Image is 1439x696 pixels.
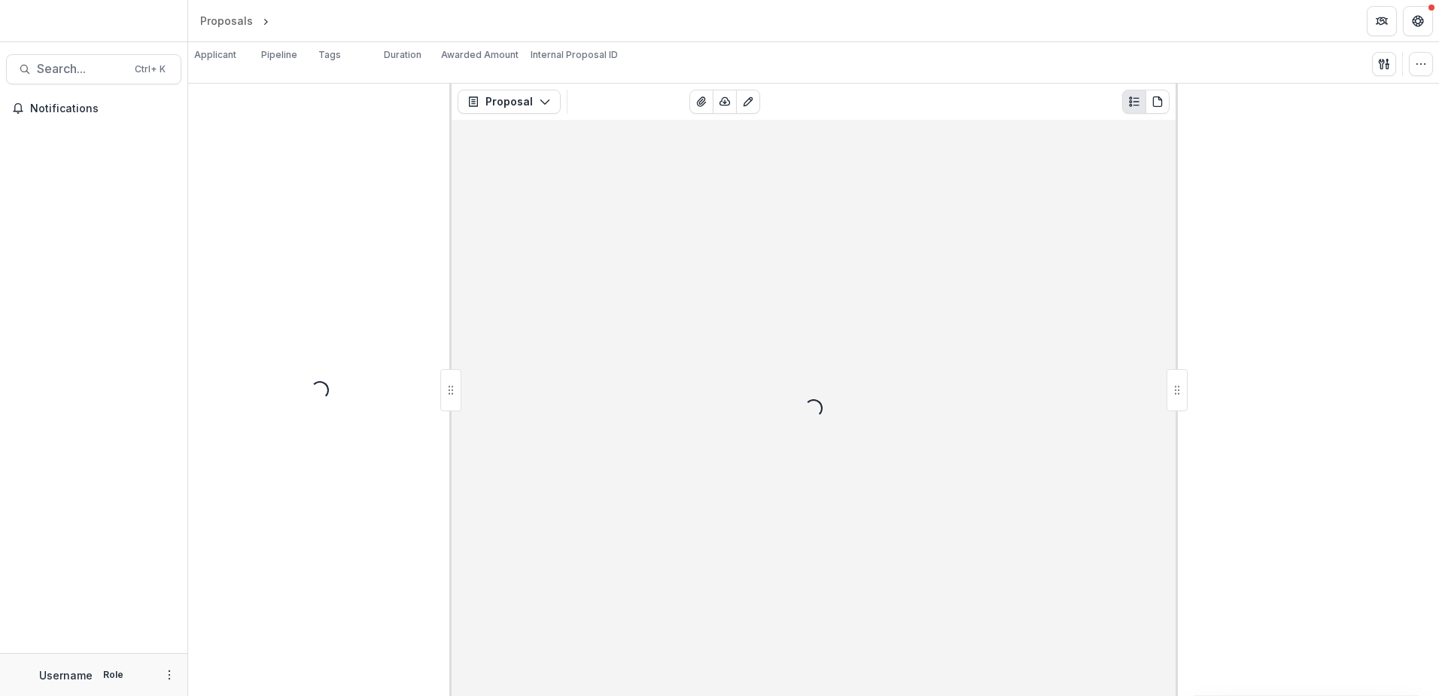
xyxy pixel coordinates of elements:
p: Tags [318,48,341,62]
p: Pipeline [261,48,297,62]
button: Plaintext view [1122,90,1146,114]
button: Edit as form [736,90,760,114]
p: Awarded Amount [441,48,519,62]
nav: breadcrumb [194,10,336,32]
a: Proposals [194,10,259,32]
div: Ctrl + K [132,61,169,78]
p: Duration [384,48,421,62]
div: Proposals [200,13,253,29]
p: Internal Proposal ID [531,48,618,62]
p: Applicant [194,48,236,62]
button: Get Help [1403,6,1433,36]
button: Search... [6,54,181,84]
button: More [160,666,178,684]
button: Proposal [458,90,561,114]
span: Search... [37,62,126,76]
button: PDF view [1145,90,1170,114]
span: Notifications [30,102,175,115]
button: View Attached Files [689,90,713,114]
p: Username [39,667,93,683]
button: Notifications [6,96,181,121]
button: Partners [1367,6,1397,36]
p: Role [99,668,128,682]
